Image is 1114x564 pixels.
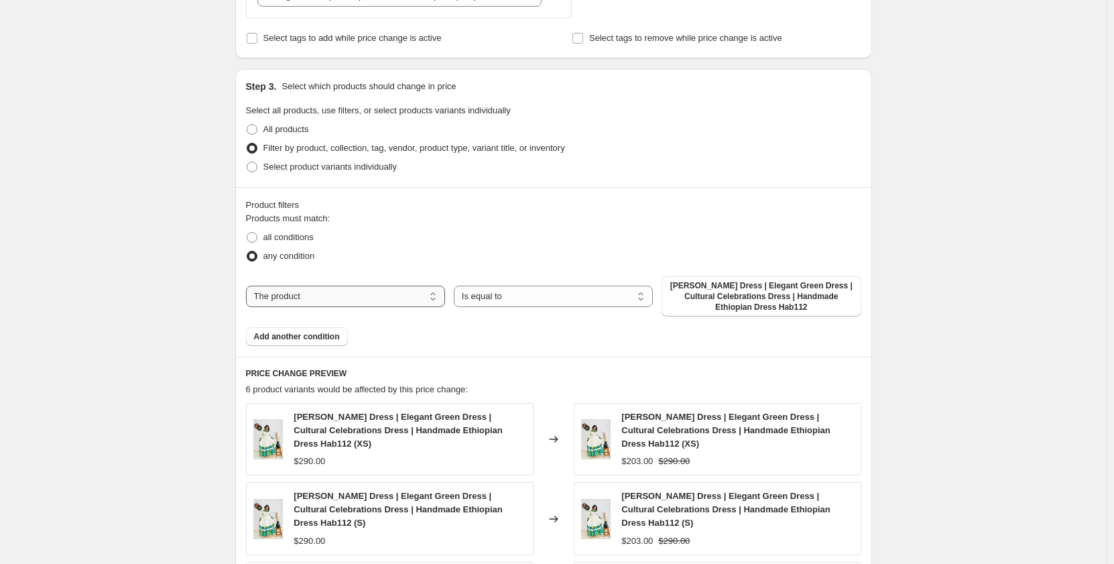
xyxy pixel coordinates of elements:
[246,105,511,115] span: Select all products, use filters, or select products variants individually
[263,251,315,261] span: any condition
[294,491,502,528] span: [PERSON_NAME] Dress | Elegant Green Dress | Cultural Celebrations Dress | Handmade Ethiopian Dres...
[294,534,325,548] div: $290.00
[581,419,611,459] img: IMG_1668_80x.jpg
[282,80,456,93] p: Select which products should change in price
[263,143,565,153] span: Filter by product, collection, tag, vendor, product type, variant title, or inventory
[246,80,277,93] h2: Step 3.
[621,534,653,548] div: $203.00
[621,412,830,449] span: [PERSON_NAME] Dress | Elegant Green Dress | Cultural Celebrations Dress | Handmade Ethiopian Dres...
[662,276,861,317] button: Adey Abeba Habesha Dress | Elegant Green Dress | Cultural Celebrations Dress | Handmade Ethiopian...
[246,384,468,394] span: 6 product variants would be affected by this price change:
[581,499,611,539] img: IMG_1668_80x.jpg
[263,124,309,134] span: All products
[294,412,502,449] span: [PERSON_NAME] Dress | Elegant Green Dress | Cultural Celebrations Dress | Handmade Ethiopian Dres...
[253,499,284,539] img: IMG_1668_80x.jpg
[246,368,861,379] h6: PRICE CHANGE PREVIEW
[253,419,284,459] img: IMG_1668_80x.jpg
[246,327,348,346] button: Add another condition
[254,331,340,342] span: Add another condition
[263,162,397,172] span: Select product variants individually
[670,280,853,313] span: [PERSON_NAME] Dress | Elegant Green Dress | Cultural Celebrations Dress | Handmade Ethiopian Dres...
[658,455,690,468] strike: $290.00
[658,534,690,548] strike: $290.00
[246,213,330,223] span: Products must match:
[294,455,325,468] div: $290.00
[263,33,442,43] span: Select tags to add while price change is active
[589,33,782,43] span: Select tags to remove while price change is active
[621,491,830,528] span: [PERSON_NAME] Dress | Elegant Green Dress | Cultural Celebrations Dress | Handmade Ethiopian Dres...
[246,199,861,212] div: Product filters
[621,455,653,468] div: $203.00
[263,232,314,242] span: all conditions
